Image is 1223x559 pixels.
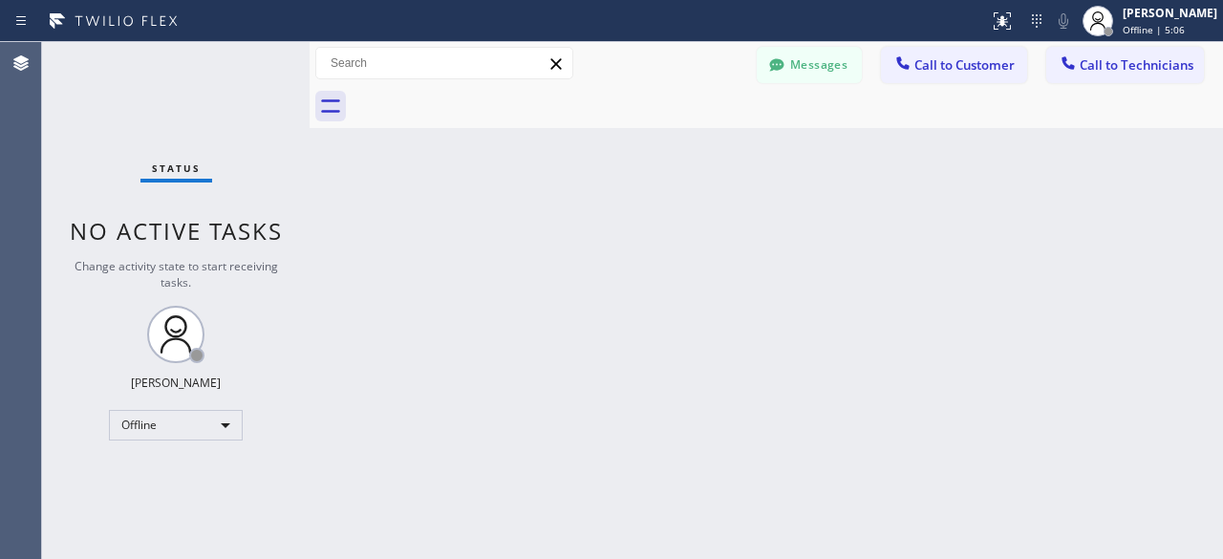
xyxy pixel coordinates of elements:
[1046,47,1204,83] button: Call to Technicians
[1080,56,1193,74] span: Call to Technicians
[881,47,1027,83] button: Call to Customer
[70,215,283,247] span: No active tasks
[152,161,201,175] span: Status
[1123,5,1217,21] div: [PERSON_NAME]
[1050,8,1077,34] button: Mute
[131,375,221,391] div: [PERSON_NAME]
[316,48,572,78] input: Search
[757,47,862,83] button: Messages
[109,410,243,441] div: Offline
[1123,23,1185,36] span: Offline | 5:06
[914,56,1015,74] span: Call to Customer
[75,258,278,290] span: Change activity state to start receiving tasks.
